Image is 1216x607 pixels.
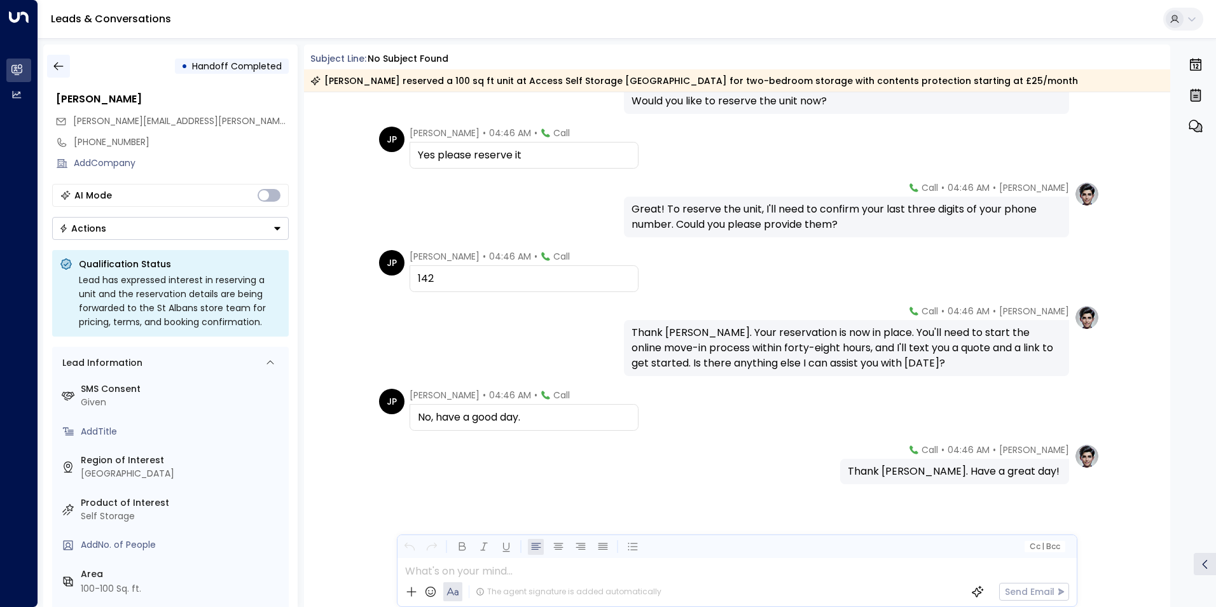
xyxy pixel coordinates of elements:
[483,127,486,139] span: •
[81,382,284,396] label: SMS Consent
[922,443,938,456] span: Call
[379,389,404,414] div: JP
[534,127,537,139] span: •
[181,55,188,78] div: •
[1074,443,1100,469] img: profile-logo.png
[632,325,1061,371] div: Thank [PERSON_NAME]. Your reservation is now in place. You'll need to start the online move-in pr...
[79,273,281,329] div: Lead has expressed interest in reserving a unit and the reservation details are being forwarded t...
[1074,305,1100,330] img: profile-logo.png
[81,496,284,510] label: Product of Interest
[1029,542,1060,551] span: Cc Bcc
[81,510,284,523] div: Self Storage
[993,181,996,194] span: •
[410,127,480,139] span: [PERSON_NAME]
[489,250,531,263] span: 04:46 AM
[1024,541,1065,553] button: Cc|Bcc
[993,305,996,317] span: •
[310,74,1078,87] div: [PERSON_NAME] reserved a 100 sq ft unit at Access Self Storage [GEOGRAPHIC_DATA] for two-bedroom ...
[424,539,439,555] button: Redo
[553,250,570,263] span: Call
[52,217,289,240] button: Actions
[948,443,990,456] span: 04:46 AM
[81,538,284,552] div: AddNo. of People
[56,92,289,107] div: [PERSON_NAME]
[922,305,938,317] span: Call
[410,250,480,263] span: [PERSON_NAME]
[59,223,106,234] div: Actions
[192,60,282,73] span: Handoff Completed
[81,467,284,480] div: [GEOGRAPHIC_DATA]
[1074,181,1100,207] img: profile-logo.png
[941,443,944,456] span: •
[379,127,404,152] div: JP
[993,443,996,456] span: •
[489,127,531,139] span: 04:46 AM
[848,464,1061,479] div: Thank [PERSON_NAME]. Have a great day!
[73,115,360,127] span: [PERSON_NAME][EMAIL_ADDRESS][PERSON_NAME][DOMAIN_NAME]
[310,52,366,65] span: Subject Line:
[418,271,630,286] div: 142
[948,305,990,317] span: 04:46 AM
[79,258,281,270] p: Qualification Status
[74,189,112,202] div: AI Mode
[632,202,1061,232] div: Great! To reserve the unit, I'll need to confirm your last three digits of your phone number. Cou...
[483,389,486,401] span: •
[74,157,289,170] div: AddCompany
[534,250,537,263] span: •
[483,250,486,263] span: •
[74,136,289,149] div: [PHONE_NUMBER]
[368,52,448,66] div: No subject found
[534,389,537,401] span: •
[999,181,1069,194] span: [PERSON_NAME]
[81,396,284,409] div: Given
[51,11,171,26] a: Leads & Conversations
[58,356,142,370] div: Lead Information
[476,586,661,597] div: The agent signature is added automatically
[553,127,570,139] span: Call
[410,389,480,401] span: [PERSON_NAME]
[553,389,570,401] span: Call
[999,443,1069,456] span: [PERSON_NAME]
[81,568,284,581] label: Area
[489,389,531,401] span: 04:46 AM
[999,305,1069,317] span: [PERSON_NAME]
[52,217,289,240] div: Button group with a nested menu
[922,181,938,194] span: Call
[1042,542,1044,551] span: |
[81,454,284,467] label: Region of Interest
[418,148,630,163] div: Yes please reserve it
[73,115,289,128] span: john.pannell+2208@gmail.com
[941,305,944,317] span: •
[418,410,630,425] div: No, have a good day.
[948,181,990,194] span: 04:46 AM
[379,250,404,276] div: JP
[941,181,944,194] span: •
[401,539,417,555] button: Undo
[81,425,284,438] div: AddTitle
[81,582,141,596] div: 100-100 Sq. ft.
